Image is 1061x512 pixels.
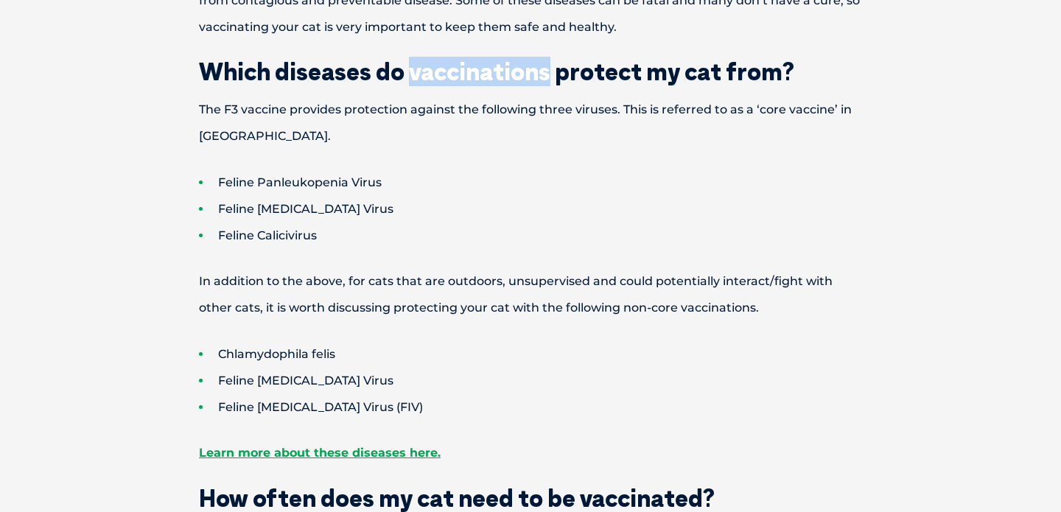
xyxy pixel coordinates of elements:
p: The F3 vaccine provides protection against the following three viruses. This is referred to as a ... [147,97,914,150]
h2: Which diseases do vaccinations protect my cat from? [147,60,914,83]
li: Feline [MEDICAL_DATA] Virus [199,196,914,222]
h2: How often does my cat need to be vaccinated? [147,486,914,510]
li: Feline Calicivirus [199,222,914,249]
a: Learn more about these diseases here. [199,446,441,460]
li: Chlamydophila felis [199,341,914,368]
p: In addition to the above, for cats that are outdoors, unsupervised and could potentially interact... [147,268,914,321]
li: Feline [MEDICAL_DATA] Virus [199,368,914,394]
li: Feline [MEDICAL_DATA] Virus (FIV) [199,394,914,421]
li: Feline Panleukopenia Virus [199,169,914,196]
